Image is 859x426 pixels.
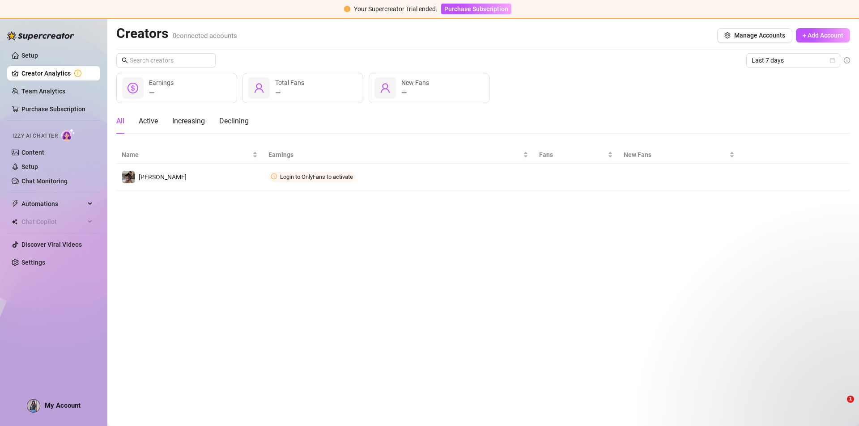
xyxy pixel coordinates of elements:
[12,219,17,225] img: Chat Copilot
[21,197,85,211] span: Automations
[380,83,391,93] span: user
[830,58,835,63] span: calendar
[21,149,44,156] a: Content
[21,88,65,95] a: Team Analytics
[275,79,304,86] span: Total Fans
[844,57,850,63] span: info-circle
[534,146,618,164] th: Fans
[752,54,835,67] span: Last 7 days
[130,55,203,65] input: Search creators
[441,4,511,14] button: Purchase Subscription
[172,116,205,127] div: Increasing
[271,173,277,179] span: clock-circle
[441,5,511,13] a: Purchase Subscription
[149,79,174,86] span: Earnings
[21,241,82,248] a: Discover Viral Videos
[116,25,237,42] h2: Creators
[21,215,85,229] span: Chat Copilot
[21,259,45,266] a: Settings
[354,5,438,13] span: Your Supercreator Trial ended.
[401,88,429,98] div: —
[268,150,521,160] span: Earnings
[344,6,350,12] span: exclamation-circle
[116,146,263,164] th: Name
[803,32,843,39] span: + Add Account
[27,400,40,412] img: ACg8ocJMBpPuzTH89K8yZdsdyo_jVGmh3EwLQv2aAxsBxm6sai-1wsE=s96-c
[254,83,264,93] span: user
[45,401,81,409] span: My Account
[539,150,606,160] span: Fans
[122,171,135,183] img: Amelia
[847,396,854,403] span: 1
[122,57,128,63] span: search
[21,105,85,113] a: Purchase Subscription
[21,177,68,185] a: Chat Monitoring
[21,52,38,59] a: Setup
[149,88,174,98] div: —
[401,79,429,86] span: New Fans
[21,66,93,80] a: Creator Analytics exclamation-circle
[12,200,19,207] span: thunderbolt
[21,163,38,170] a: Setup
[219,116,249,127] div: Declining
[734,32,785,39] span: Manage Accounts
[139,173,187,181] span: [PERSON_NAME]
[829,396,850,417] iframe: Intercom live chat
[717,28,792,42] button: Manage Accounts
[13,132,58,140] span: Izzy AI Chatter
[624,150,727,160] span: New Fans
[116,116,124,127] div: All
[280,173,353,180] span: Login to OnlyFans to activate
[173,32,237,40] span: 0 connected accounts
[275,88,304,98] div: —
[263,146,534,164] th: Earnings
[7,31,74,40] img: logo-BBDzfeDw.svg
[796,28,850,42] button: + Add Account
[128,83,138,93] span: dollar-circle
[724,32,731,38] span: setting
[61,128,75,141] img: AI Chatter
[122,150,251,160] span: Name
[618,146,740,164] th: New Fans
[139,116,158,127] div: Active
[444,5,508,13] span: Purchase Subscription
